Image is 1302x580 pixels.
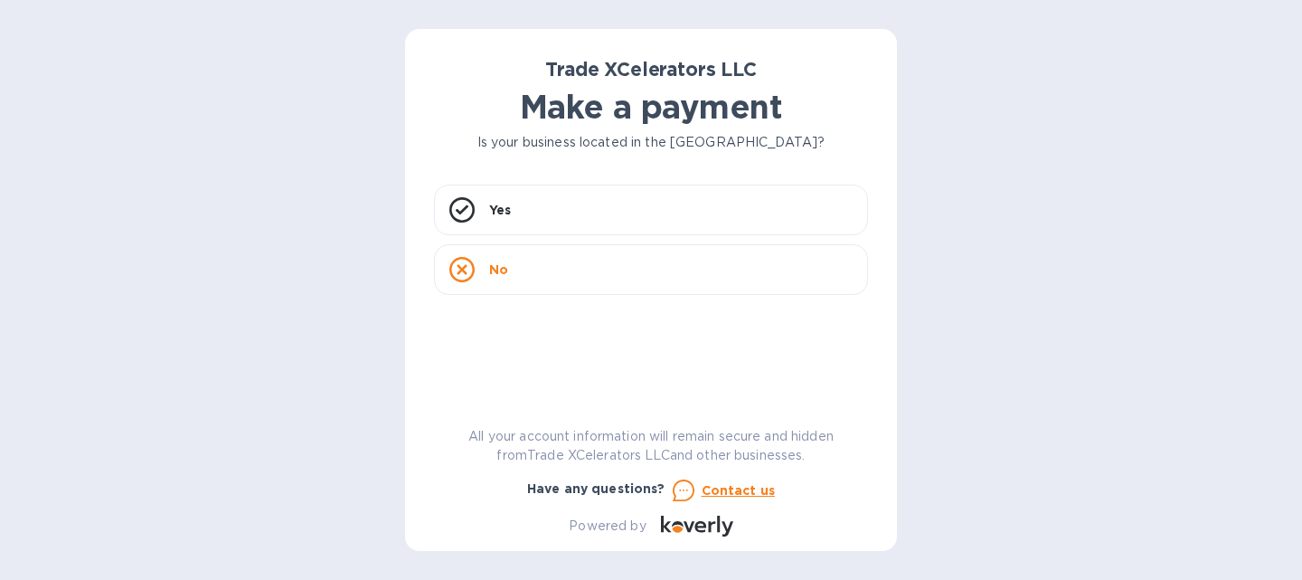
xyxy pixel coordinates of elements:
p: All your account information will remain secure and hidden from Trade XCelerators LLC and other b... [434,427,868,465]
b: Have any questions? [527,481,665,496]
p: Powered by [569,517,646,536]
p: No [489,261,508,279]
p: Yes [489,201,511,219]
u: Contact us [702,483,776,498]
p: Is your business located in the [GEOGRAPHIC_DATA]? [434,133,868,152]
b: Trade XCelerators LLC [545,58,756,81]
h1: Make a payment [434,88,868,126]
